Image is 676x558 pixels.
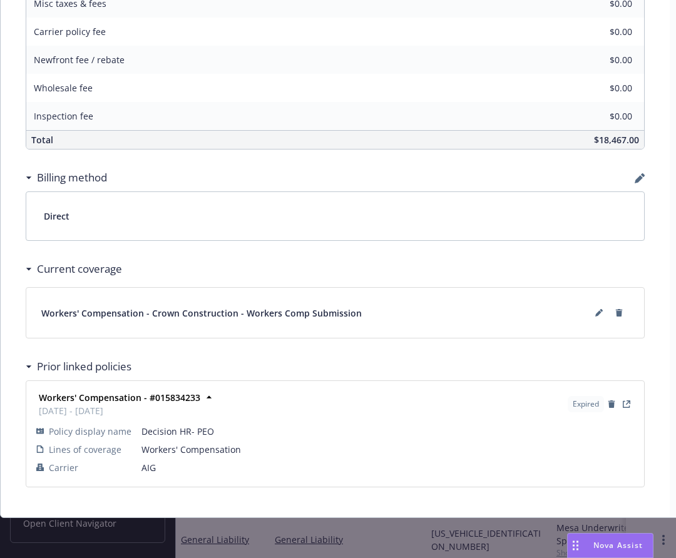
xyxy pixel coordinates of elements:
input: 0.00 [558,23,640,41]
strong: Workers' Compensation - #015834233 [39,392,200,403]
span: Expired [573,398,599,410]
span: Carrier policy fee [34,26,106,38]
span: Carrier [49,461,78,474]
span: Newfront fee / rebate [34,54,125,66]
span: Total [31,134,53,146]
span: Workers' Compensation - Crown Construction - Workers Comp Submission [41,307,362,320]
div: Billing method [26,170,107,186]
span: Inspection fee [34,110,93,122]
div: Direct [26,192,644,240]
div: Drag to move [568,534,583,557]
input: 0.00 [558,107,640,126]
button: Nova Assist [567,533,653,558]
span: Policy display name [49,425,131,438]
span: Nova Assist [593,540,643,550]
span: Decision HR- PEO [141,425,634,438]
span: Wholesale fee [34,82,93,94]
span: AIG [141,461,634,474]
span: Workers' Compensation [141,443,634,456]
span: $18,467.00 [594,134,639,146]
a: View Policy [619,397,634,412]
input: 0.00 [558,51,640,69]
h3: Billing method [37,170,107,186]
span: [DATE] - [DATE] [39,404,200,417]
input: 0.00 [558,79,640,98]
span: Lines of coverage [49,443,121,456]
h3: Current coverage [37,261,122,277]
h3: Prior linked policies [37,358,131,375]
div: Current coverage [26,261,122,277]
div: Prior linked policies [26,358,131,375]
